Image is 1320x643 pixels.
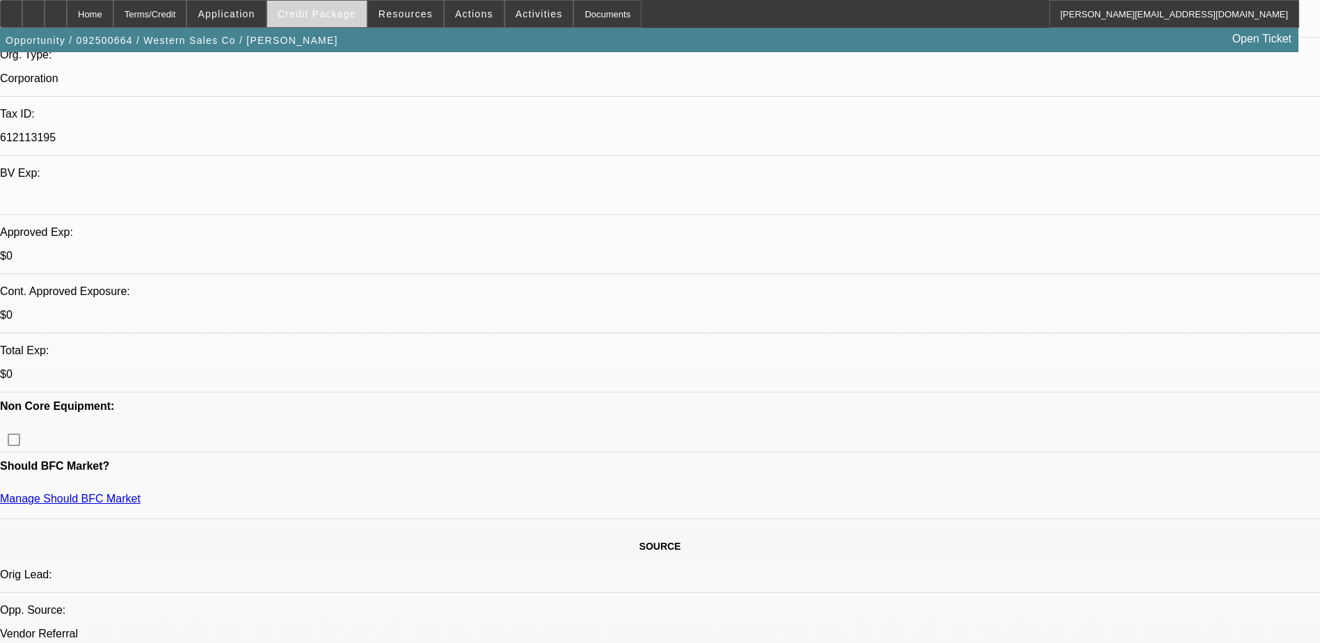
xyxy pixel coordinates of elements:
span: Resources [379,8,433,19]
button: Credit Package [267,1,367,27]
button: Actions [445,1,504,27]
span: SOURCE [639,541,681,552]
a: Open Ticket [1227,27,1297,51]
span: Credit Package [278,8,356,19]
button: Application [187,1,265,27]
span: Actions [455,8,493,19]
span: Activities [516,8,563,19]
button: Activities [505,1,573,27]
span: Opportunity / 092500664 / Western Sales Co / [PERSON_NAME] [6,35,338,46]
button: Resources [368,1,443,27]
span: Application [198,8,255,19]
